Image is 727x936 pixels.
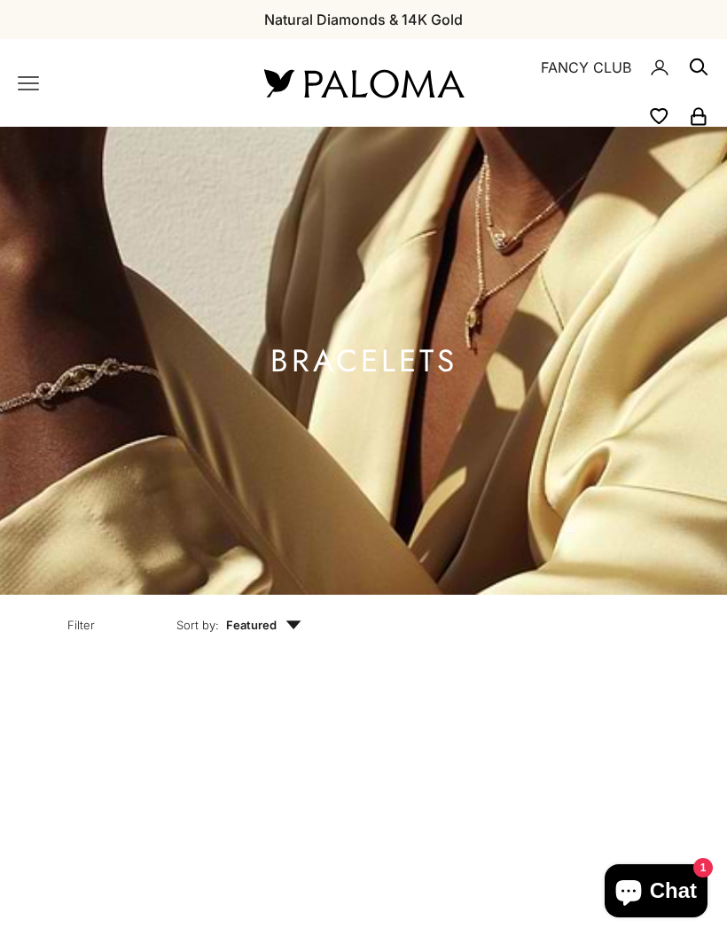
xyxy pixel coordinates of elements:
nav: Secondary navigation [505,39,709,127]
span: Featured [226,616,301,634]
nav: Primary navigation [18,73,222,94]
p: Natural Diamonds & 14K Gold [264,8,463,31]
span: Sort by: [176,616,219,634]
inbox-online-store-chat: Shopify online store chat [599,864,713,922]
button: Sort by: Featured [136,595,342,650]
button: Filter [27,595,136,650]
h1: Bracelets [270,350,457,372]
a: FANCY CLUB [541,56,631,79]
